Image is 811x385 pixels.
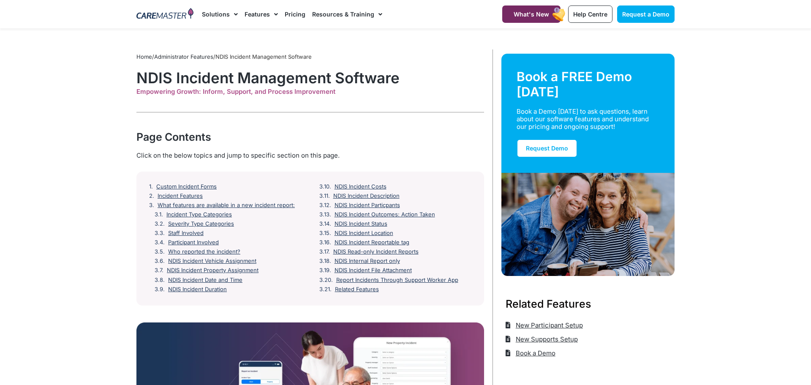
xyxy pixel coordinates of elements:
[517,108,649,131] div: Book a Demo [DATE] to ask questions, learn about our software features and understand our pricing...
[517,69,659,99] div: Book a FREE Demo [DATE]
[136,151,484,160] div: Click on the below topics and jump to specific section on this page.
[514,318,583,332] span: New Participant Setup
[158,193,203,199] a: Incident Features
[514,332,578,346] span: New Supports Setup
[517,139,577,158] a: Request Demo
[617,5,675,23] a: Request a Demo
[215,53,312,60] span: NDIS Incident Management Software
[506,346,555,360] a: Book a Demo
[336,277,458,284] a: Report Incidents Through Support Worker App
[335,211,435,218] a: NDIS Incident Outcomes: Action Taken
[166,211,232,218] a: Incident Type Categories
[168,258,256,265] a: NDIS Incident Vehicle Assignment
[333,193,400,199] a: NDIS Incident Description
[333,248,419,255] a: NDIS Read-only Incident Reports
[158,202,295,209] a: What features are available in a new incident report:
[526,145,568,152] span: Request Demo
[506,296,670,311] h3: Related Features
[167,267,259,274] a: NDIS Incident Property Assignment
[573,11,607,18] span: Help Centre
[335,267,412,274] a: NDIS Incident File Attachment
[335,258,400,265] a: NDIS Internal Report only
[335,202,400,209] a: NDIS Incident Particpants
[514,11,549,18] span: What's New
[335,230,393,237] a: NDIS Incident Location
[136,129,484,145] div: Page Contents
[514,346,555,360] span: Book a Demo
[501,173,675,276] img: Support Worker and NDIS Participant out for a coffee.
[168,286,227,293] a: NDIS Incident Duration
[168,230,204,237] a: Staff Involved
[506,332,578,346] a: New Supports Setup
[136,69,484,87] h1: NDIS Incident Management Software
[156,183,217,190] a: Custom Incident Forms
[136,8,193,21] img: CareMaster Logo
[168,221,234,227] a: Severity Type Categories
[168,277,242,284] a: NDIS Incident Date and Time
[136,53,312,60] span: / /
[502,5,561,23] a: What's New
[622,11,669,18] span: Request a Demo
[335,286,379,293] a: Related Features
[136,88,484,96] div: Empowering Growth: Inform, Support, and Process Improvement
[168,239,219,246] a: Participant Involved
[335,183,386,190] a: NDIS Incident Costs
[136,53,152,60] a: Home
[335,221,387,227] a: NDIS Incident Status
[154,53,213,60] a: Administrator Features
[168,248,240,255] a: Who reported the incident?
[335,239,409,246] a: NDIS Incident Reportable tag
[568,5,612,23] a: Help Centre
[506,318,583,332] a: New Participant Setup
